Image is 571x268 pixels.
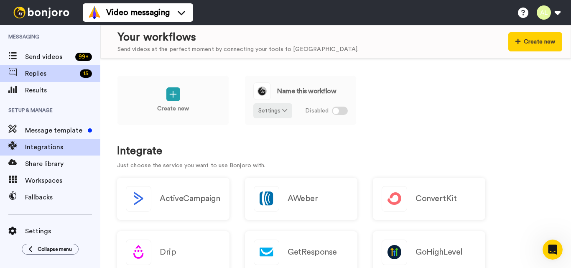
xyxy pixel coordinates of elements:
button: Settings [253,103,292,118]
h2: ActiveCampaign [160,194,220,203]
div: Send videos at the perfect moment by connecting your tools to [GEOGRAPHIC_DATA]. [117,45,359,54]
span: Video messaging [106,7,170,18]
h2: GetResponse [288,248,337,257]
h2: GoHighLevel [416,248,463,257]
div: 15 [80,69,92,78]
p: Create new [157,105,189,113]
span: Replies [25,69,76,79]
img: logo_activecampaign.svg [126,186,151,211]
img: bj-logo-header-white.svg [10,7,73,18]
h1: Integrate [117,145,554,157]
span: Settings [25,226,100,236]
iframe: Intercom live chat [543,240,563,260]
button: ActiveCampaign [117,178,229,220]
p: Just choose the service you want to use Bonjoro with. [117,161,554,170]
span: Message template [25,125,84,135]
img: logo_drip.svg [126,240,151,265]
h2: Drip [160,248,176,257]
span: Disabled [305,107,329,115]
img: logo_convertkit.svg [382,186,407,211]
img: logo_aweber.svg [254,186,279,211]
h2: ConvertKit [416,194,456,203]
a: AWeber [245,178,357,220]
span: Share library [25,159,100,169]
span: Workspaces [25,176,100,186]
img: logo_gohighlevel.png [382,240,407,265]
span: Fallbacks [25,192,100,202]
img: logo_getresponse.svg [254,240,279,265]
a: ConvertKit [373,178,485,220]
div: 99 + [75,53,92,61]
button: Collapse menu [22,244,79,255]
span: Results [25,85,100,95]
button: Create new [508,32,562,51]
img: vm-color.svg [88,6,101,19]
a: Create new [117,75,229,125]
span: Integrations [25,142,100,152]
div: Your workflows [117,30,359,45]
span: Name this workflow [277,88,336,94]
h2: AWeber [288,194,318,203]
span: Send videos [25,52,72,62]
span: Collapse menu [38,246,72,253]
a: Name this workflowSettings Disabled [245,75,357,125]
img: logo_round_yellow.svg [254,83,270,100]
